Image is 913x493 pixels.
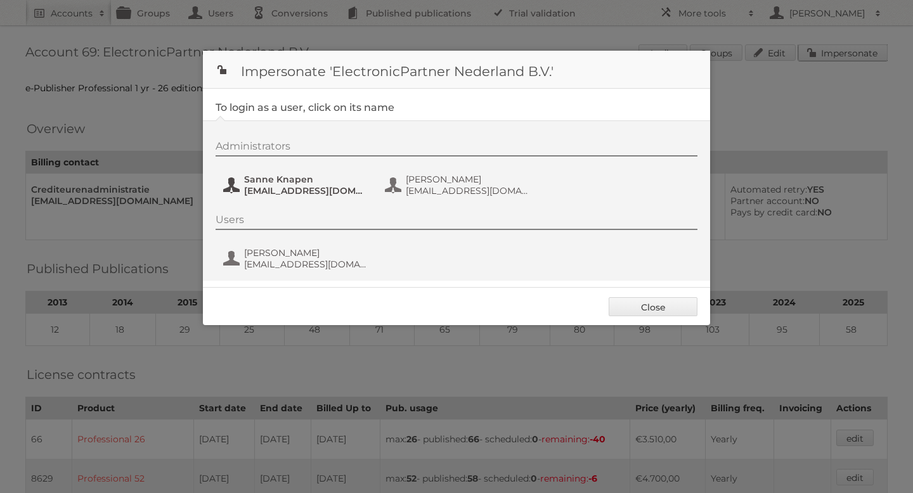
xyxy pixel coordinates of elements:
span: [EMAIL_ADDRESS][DOMAIN_NAME] [244,185,367,196]
span: [PERSON_NAME] [244,247,367,259]
div: Users [216,214,697,230]
span: Sanne Knapen [244,174,367,185]
span: [PERSON_NAME] [406,174,529,185]
span: [EMAIL_ADDRESS][DOMAIN_NAME] [244,259,367,270]
button: Sanne Knapen [EMAIL_ADDRESS][DOMAIN_NAME] [222,172,371,198]
a: Close [609,297,697,316]
button: [PERSON_NAME] [EMAIL_ADDRESS][DOMAIN_NAME] [222,246,371,271]
div: Administrators [216,140,697,157]
h1: Impersonate 'ElectronicPartner Nederland B.V.' [203,51,710,89]
legend: To login as a user, click on its name [216,101,394,113]
button: [PERSON_NAME] [EMAIL_ADDRESS][DOMAIN_NAME] [384,172,533,198]
span: [EMAIL_ADDRESS][DOMAIN_NAME] [406,185,529,196]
